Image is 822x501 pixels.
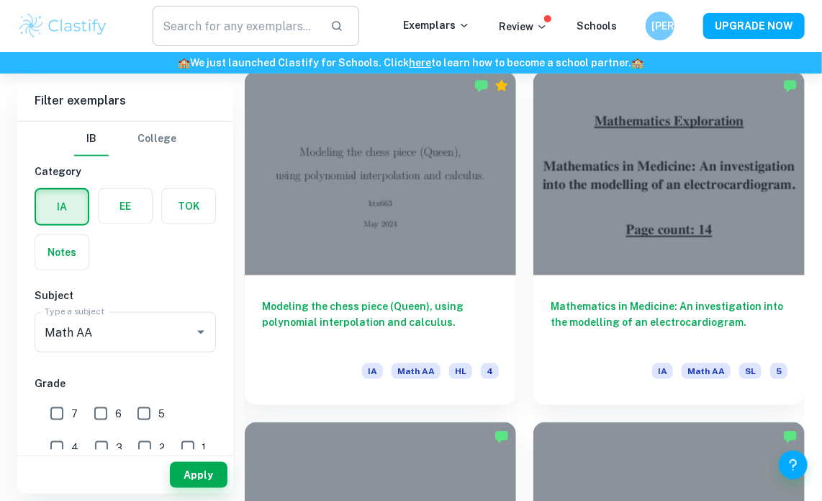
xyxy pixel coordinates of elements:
[71,406,78,422] span: 7
[577,20,617,32] a: Schools
[35,164,216,179] h6: Category
[71,440,78,456] span: 4
[202,440,207,456] span: 1
[162,189,215,223] button: TOK
[45,306,104,318] label: Type a subject
[392,363,441,379] span: Math AA
[783,79,798,93] img: Marked
[499,19,548,35] p: Review
[35,376,216,391] h6: Grade
[3,55,819,71] h6: We just launched Clastify for Schools. Click to learn how to become a school partner.
[191,322,211,342] button: Open
[159,440,165,456] span: 2
[632,57,644,68] span: 🏫
[179,57,191,68] span: 🏫
[74,122,176,156] div: Filter type choice
[410,57,432,68] a: here
[17,81,233,121] h6: Filter exemplars
[449,363,472,379] span: HL
[739,363,762,379] span: SL
[703,13,805,39] button: UPGRADE NOW
[17,12,109,40] img: Clastify logo
[646,12,674,40] button: [PERSON_NAME]
[682,363,731,379] span: Math AA
[652,363,673,379] span: IA
[245,71,516,405] a: Modeling the chess piece (Queen), using polynomial interpolation and calculus.IAMath AAHL4
[153,6,318,46] input: Search for any exemplars...
[494,430,509,444] img: Marked
[481,363,499,379] span: 4
[170,462,227,488] button: Apply
[116,440,122,456] span: 3
[474,79,489,93] img: Marked
[551,298,787,346] h6: Mathematics in Medicine: An investigation into the modelling of an electrocardiogram.
[494,79,509,93] div: Premium
[35,235,89,270] button: Notes
[362,363,383,379] span: IA
[652,18,669,34] h6: [PERSON_NAME]
[36,190,88,224] button: IA
[262,298,499,346] h6: Modeling the chess piece (Queen), using polynomial interpolation and calculus.
[74,122,109,156] button: IB
[533,71,805,405] a: Mathematics in Medicine: An investigation into the modelling of an electrocardiogram.IAMath AASL5
[770,363,787,379] span: 5
[779,451,808,479] button: Help and Feedback
[158,406,165,422] span: 5
[99,189,152,223] button: EE
[115,406,122,422] span: 6
[137,122,176,156] button: College
[783,430,798,444] img: Marked
[35,288,216,303] h6: Subject
[403,17,470,33] p: Exemplars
